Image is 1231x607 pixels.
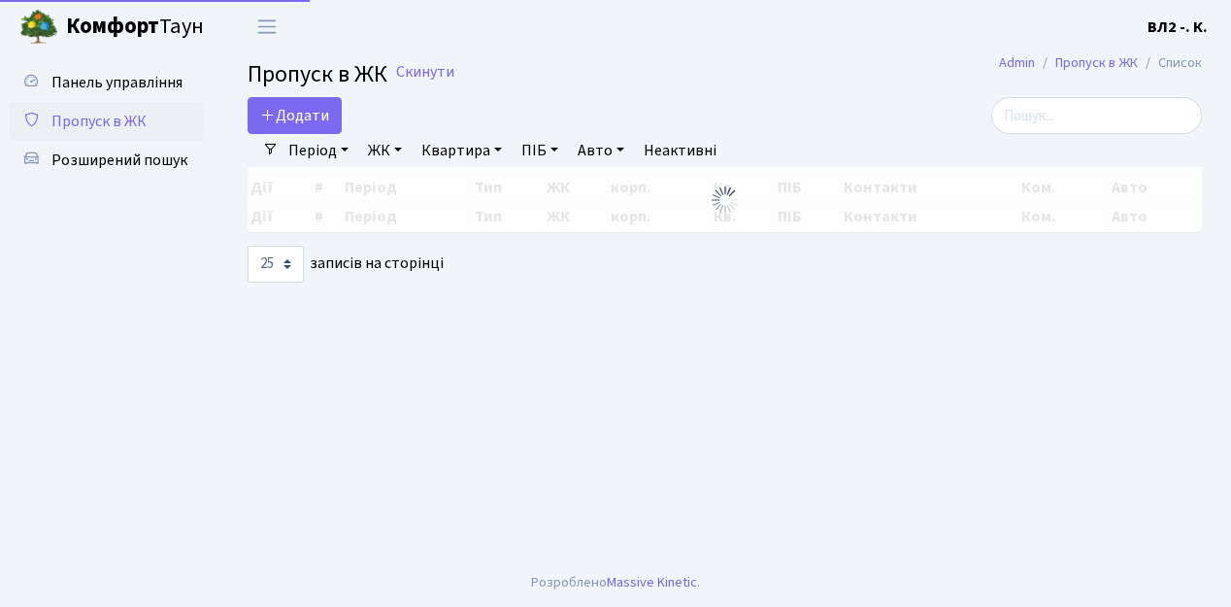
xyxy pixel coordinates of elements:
img: Обробка... [710,185,741,216]
span: Додати [260,105,329,126]
b: Комфорт [66,11,159,42]
a: Авто [570,134,632,167]
button: Переключити навігацію [243,11,291,43]
nav: breadcrumb [970,43,1231,84]
a: Розширений пошук [10,141,204,180]
a: Пропуск в ЖК [1055,52,1138,73]
a: Панель управління [10,63,204,102]
a: Admin [999,52,1035,73]
span: Пропуск в ЖК [248,57,387,91]
a: Пропуск в ЖК [10,102,204,141]
a: Період [281,134,356,167]
a: ВЛ2 -. К. [1148,16,1208,39]
img: logo.png [19,8,58,47]
span: Таун [66,11,204,44]
a: Скинути [396,63,454,82]
a: ЖК [360,134,410,167]
input: Пошук... [991,97,1202,134]
a: Додати [248,97,342,134]
select: записів на сторінці [248,246,304,283]
div: Розроблено . [531,572,700,593]
span: Панель управління [51,72,183,93]
a: Неактивні [636,134,724,167]
a: Квартира [414,134,510,167]
a: ПІБ [514,134,566,167]
span: Пропуск в ЖК [51,111,147,132]
label: записів на сторінці [248,246,444,283]
b: ВЛ2 -. К. [1148,17,1208,38]
span: Розширений пошук [51,150,187,171]
li: Список [1138,52,1202,74]
a: Massive Kinetic [607,572,697,592]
